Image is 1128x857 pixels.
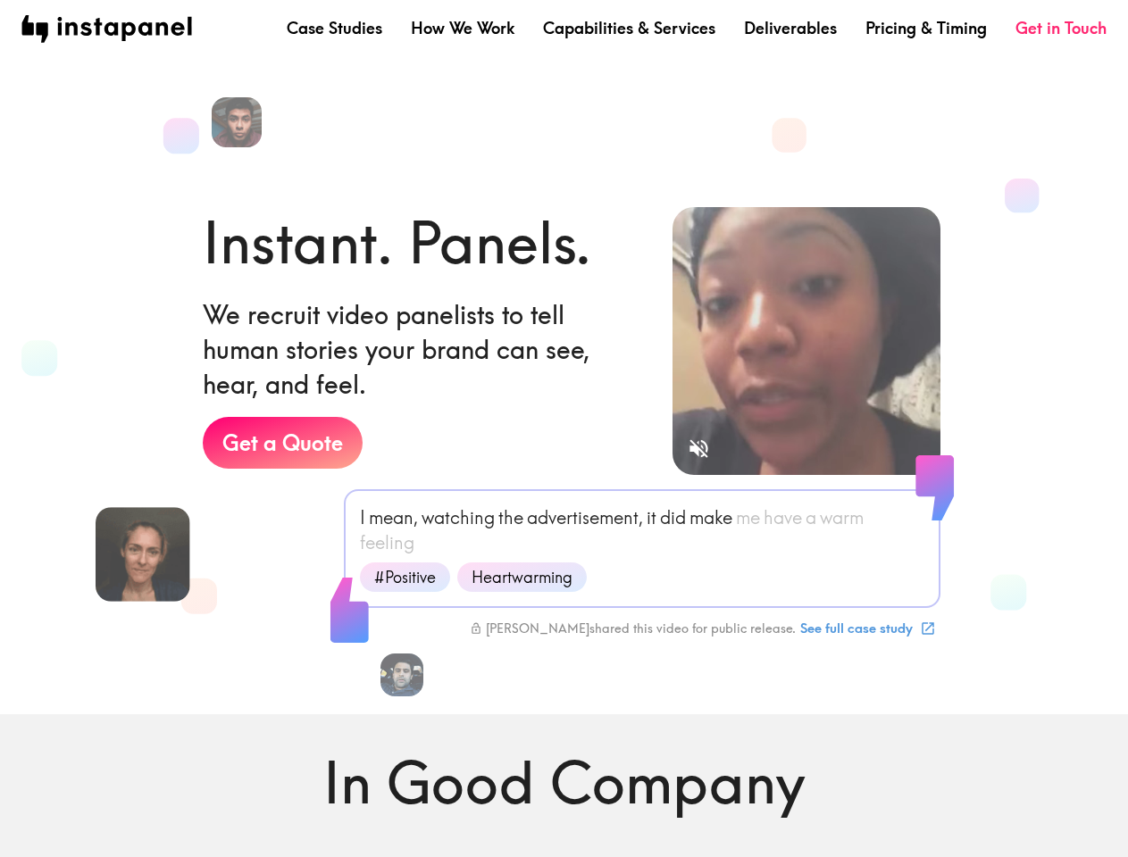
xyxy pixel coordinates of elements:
[203,417,363,469] a: Get a Quote
[736,505,760,530] span: me
[660,505,686,530] span: did
[21,15,192,43] img: instapanel
[527,505,643,530] span: advertisement,
[50,743,1079,823] h1: In Good Company
[764,505,802,530] span: have
[543,17,715,39] a: Capabilities & Services
[806,505,816,530] span: a
[1015,17,1107,39] a: Get in Touch
[96,507,190,602] img: Giannina
[689,505,732,530] span: make
[796,613,939,644] a: See full case study
[360,530,414,555] span: feeling
[411,17,514,39] a: How We Work
[744,17,837,39] a: Deliverables
[380,653,423,696] img: Ronak
[203,297,644,403] h6: We recruit video panelists to tell human stories your brand can see, hear, and feel.
[461,566,583,588] span: Heartwarming
[369,505,418,530] span: mean,
[820,505,864,530] span: warm
[203,203,591,283] h1: Instant. Panels.
[422,505,495,530] span: watching
[287,17,382,39] a: Case Studies
[680,429,718,468] button: Sound is off
[212,97,262,147] img: Alfredo
[647,505,656,530] span: it
[363,566,447,588] span: #Positive
[498,505,523,530] span: the
[360,505,365,530] span: I
[470,620,796,637] div: [PERSON_NAME] shared this video for public release.
[865,17,987,39] a: Pricing & Timing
